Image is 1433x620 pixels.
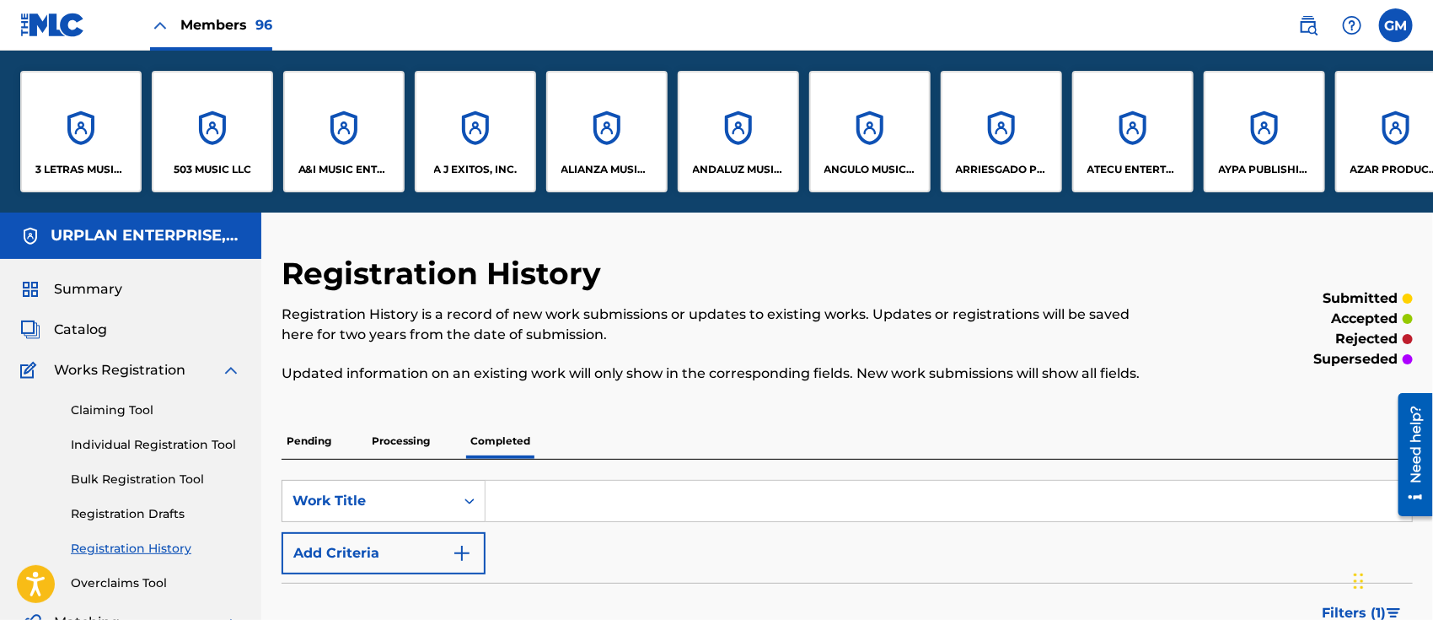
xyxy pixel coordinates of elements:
span: Summary [54,279,122,299]
iframe: Resource Center [1386,387,1433,523]
p: ANGULO MUSICA, LLC [824,162,916,177]
a: AccountsA J EXITOS, INC. [415,71,536,192]
a: AccountsALIANZA MUSIC PUBLISHING, INC [546,71,668,192]
a: Public Search [1291,8,1325,42]
p: Processing [367,423,435,459]
a: Accounts3 LETRAS MUSIC LLC [20,71,142,192]
h2: Registration History [282,255,609,293]
span: Catalog [54,320,107,340]
a: Claiming Tool [71,402,241,419]
a: Accounts503 MUSIC LLC [152,71,273,192]
img: Catalog [20,320,40,340]
div: User Menu [1379,8,1413,42]
a: AccountsANDALUZ MUSIC PUBLISHING LLC [678,71,799,192]
p: A J EXITOS, INC. [434,162,518,177]
img: help [1342,15,1362,35]
p: AYPA PUBLISHING LLC [1219,162,1311,177]
p: 503 MUSIC LLC [174,162,251,177]
a: Overclaims Tool [71,574,241,592]
a: Registration History [71,540,241,558]
a: AccountsATECU ENTERTAINMENT, LLC [1072,71,1194,192]
a: AccountsAYPA PUBLISHING LLC [1204,71,1325,192]
p: Updated information on an existing work will only show in the corresponding fields. New work subm... [282,364,1152,384]
a: AccountsARRIESGADO PUBLISHING INC [941,71,1062,192]
a: CatalogCatalog [20,320,107,340]
p: ALIANZA MUSIC PUBLISHING, INC [561,162,653,177]
a: AccountsA&I MUSIC ENTERTAINMENT, INC [283,71,405,192]
img: Accounts [20,226,40,246]
a: SummarySummary [20,279,122,299]
p: ARRIESGADO PUBLISHING INC [956,162,1048,177]
p: accepted [1331,309,1398,329]
img: 9d2ae6d4665cec9f34b9.svg [452,543,472,563]
img: expand [221,360,241,380]
p: 3 LETRAS MUSIC LLC [35,162,127,177]
p: submitted [1323,288,1398,309]
p: Completed [465,423,535,459]
a: Individual Registration Tool [71,436,241,454]
p: ANDALUZ MUSIC PUBLISHING LLC [693,162,785,177]
span: 96 [255,17,272,33]
a: Bulk Registration Tool [71,471,241,488]
img: Works Registration [20,360,42,380]
span: Members [180,15,272,35]
div: Drag [1354,556,1364,607]
p: Pending [282,423,336,459]
p: A&I MUSIC ENTERTAINMENT, INC [298,162,390,177]
p: ATECU ENTERTAINMENT, LLC [1087,162,1179,177]
iframe: Chat Widget [1349,539,1433,620]
img: Summary [20,279,40,299]
img: search [1298,15,1318,35]
button: Add Criteria [282,532,486,574]
p: Registration History is a record of new work submissions or updates to existing works. Updates or... [282,305,1152,345]
p: rejected [1335,329,1398,349]
a: Registration Drafts [71,505,241,523]
a: AccountsANGULO MUSICA, LLC [809,71,931,192]
span: Works Registration [54,360,185,380]
img: Close [150,15,170,35]
img: MLC Logo [20,13,85,37]
div: Work Title [293,491,444,511]
p: superseded [1313,349,1398,369]
h5: URPLAN ENTERPRISE, LLC [51,226,241,245]
div: Help [1335,8,1369,42]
